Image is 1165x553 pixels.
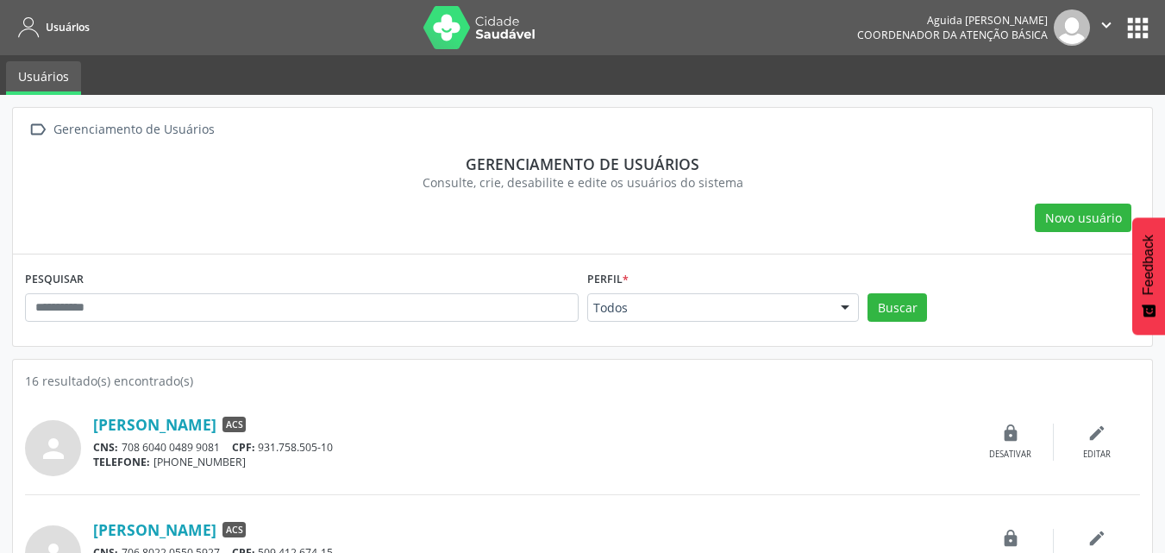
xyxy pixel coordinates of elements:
i: lock [1001,529,1020,548]
i: person [38,433,69,464]
img: img [1054,9,1090,46]
div: 16 resultado(s) encontrado(s) [25,372,1140,390]
i:  [1097,16,1116,35]
div: Gerenciamento de usuários [37,154,1128,173]
div: Consulte, crie, desabilite e edite os usuários do sistema [37,173,1128,192]
button: apps [1123,13,1153,43]
div: Gerenciamento de Usuários [50,117,217,142]
button:  [1090,9,1123,46]
i:  [25,117,50,142]
i: edit [1087,529,1106,548]
div: Desativar [989,449,1031,461]
span: ACS [222,417,246,432]
button: Feedback - Mostrar pesquisa [1132,217,1165,335]
a: Usuários [6,61,81,95]
a: Usuários [12,13,90,41]
i: edit [1087,424,1106,443]
span: CNS: [93,440,118,455]
button: Buscar [867,293,927,323]
a:  Gerenciamento de Usuários [25,117,217,142]
span: TELEFONE: [93,455,150,469]
span: Novo usuário [1045,209,1122,227]
i: lock [1001,424,1020,443]
span: CPF: [232,440,255,455]
div: 708 6040 0489 9081 931.758.505-10 [93,440,968,455]
button: Novo usuário [1035,204,1131,233]
label: PESQUISAR [25,267,84,293]
div: [PHONE_NUMBER] [93,455,968,469]
div: Aguida [PERSON_NAME] [857,13,1048,28]
a: [PERSON_NAME] [93,415,216,434]
span: Todos [593,299,824,317]
span: Coordenador da Atenção Básica [857,28,1048,42]
label: Perfil [587,267,629,293]
span: Feedback [1141,235,1156,295]
span: Usuários [46,20,90,35]
div: Editar [1083,449,1111,461]
a: [PERSON_NAME] [93,520,216,539]
span: ACS [222,522,246,537]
